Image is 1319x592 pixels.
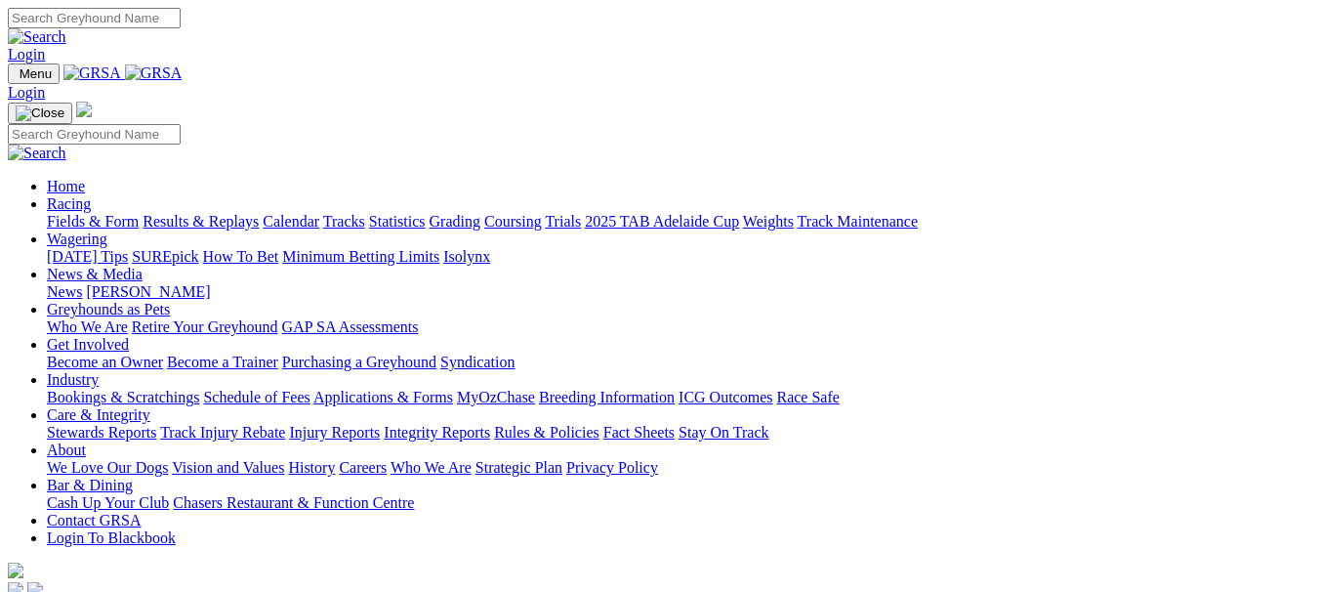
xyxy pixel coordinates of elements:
[132,248,198,265] a: SUREpick
[288,459,335,476] a: History
[585,213,739,230] a: 2025 TAB Adelaide Cup
[160,424,285,441] a: Track Injury Rebate
[457,389,535,405] a: MyOzChase
[323,213,365,230] a: Tracks
[282,318,419,335] a: GAP SA Assessments
[440,354,515,370] a: Syndication
[369,213,426,230] a: Statistics
[47,248,1311,266] div: Wagering
[679,424,768,441] a: Stay On Track
[475,459,562,476] a: Strategic Plan
[47,389,1311,406] div: Industry
[47,283,82,300] a: News
[8,563,23,578] img: logo-grsa-white.png
[494,424,599,441] a: Rules & Policies
[391,459,472,476] a: Who We Are
[743,213,794,230] a: Weights
[63,64,121,82] img: GRSA
[47,459,168,476] a: We Love Our Dogs
[8,46,45,63] a: Login
[384,424,490,441] a: Integrity Reports
[47,371,99,388] a: Industry
[47,424,1311,442] div: Care & Integrity
[47,354,1311,371] div: Get Involved
[776,389,839,405] a: Race Safe
[47,283,1311,301] div: News & Media
[679,389,772,405] a: ICG Outcomes
[282,248,439,265] a: Minimum Betting Limits
[8,84,45,101] a: Login
[47,336,129,353] a: Get Involved
[8,63,60,84] button: Toggle navigation
[47,424,156,441] a: Stewards Reports
[8,8,181,28] input: Search
[603,424,675,441] a: Fact Sheets
[132,318,278,335] a: Retire Your Greyhound
[566,459,658,476] a: Privacy Policy
[47,459,1311,477] div: About
[173,494,414,511] a: Chasers Restaurant & Function Centre
[47,494,169,511] a: Cash Up Your Club
[47,178,85,194] a: Home
[125,64,183,82] img: GRSA
[203,248,279,265] a: How To Bet
[47,406,150,423] a: Care & Integrity
[8,124,181,145] input: Search
[86,283,210,300] a: [PERSON_NAME]
[47,529,176,546] a: Login To Blackbook
[47,248,128,265] a: [DATE] Tips
[8,145,66,162] img: Search
[47,195,91,212] a: Racing
[47,213,1311,231] div: Racing
[539,389,675,405] a: Breeding Information
[47,477,133,493] a: Bar & Dining
[430,213,480,230] a: Grading
[313,389,453,405] a: Applications & Forms
[545,213,581,230] a: Trials
[20,66,52,81] span: Menu
[76,102,92,117] img: logo-grsa-white.png
[47,494,1311,512] div: Bar & Dining
[8,103,72,124] button: Toggle navigation
[47,354,163,370] a: Become an Owner
[8,28,66,46] img: Search
[203,389,309,405] a: Schedule of Fees
[143,213,259,230] a: Results & Replays
[47,318,128,335] a: Who We Are
[339,459,387,476] a: Careers
[47,213,139,230] a: Fields & Form
[47,512,141,529] a: Contact GRSA
[443,248,490,265] a: Isolynx
[47,301,170,317] a: Greyhounds as Pets
[47,318,1311,336] div: Greyhounds as Pets
[16,106,64,121] img: Close
[47,231,107,247] a: Wagering
[484,213,542,230] a: Coursing
[47,266,143,282] a: News & Media
[47,442,86,458] a: About
[798,213,918,230] a: Track Maintenance
[47,389,199,405] a: Bookings & Scratchings
[289,424,380,441] a: Injury Reports
[263,213,319,230] a: Calendar
[172,459,284,476] a: Vision and Values
[282,354,436,370] a: Purchasing a Greyhound
[167,354,278,370] a: Become a Trainer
